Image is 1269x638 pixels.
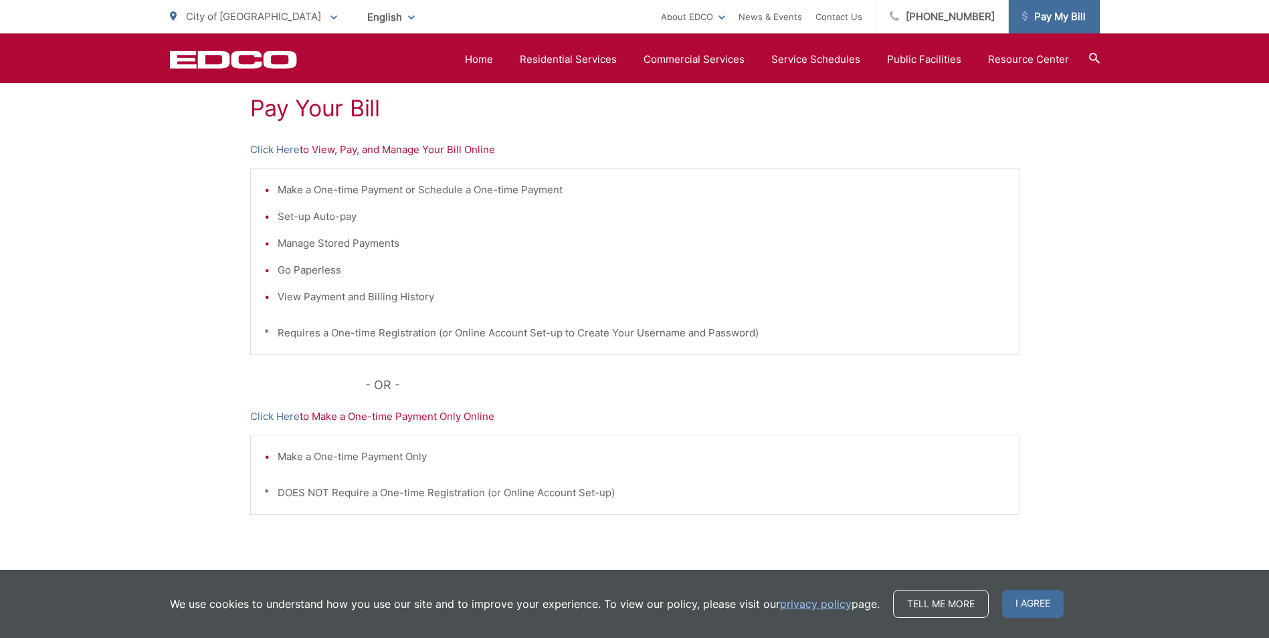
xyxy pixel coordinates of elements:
a: Public Facilities [887,51,961,68]
a: privacy policy [780,596,852,612]
span: City of [GEOGRAPHIC_DATA] [186,10,321,23]
span: I agree [1002,590,1064,618]
p: - OR - [365,375,1019,395]
li: Set-up Auto-pay [278,209,1005,225]
li: View Payment and Billing History [278,289,1005,305]
a: Home [465,51,493,68]
a: Service Schedules [771,51,860,68]
li: Make a One-time Payment or Schedule a One-time Payment [278,182,1005,198]
a: Commercial Services [644,51,745,68]
a: Click Here [250,409,300,425]
li: Manage Stored Payments [278,235,1005,251]
a: Tell me more [893,590,989,618]
p: * Requires a One-time Registration (or Online Account Set-up to Create Your Username and Password) [264,325,1005,341]
a: EDCD logo. Return to the homepage. [170,50,297,69]
a: About EDCO [661,9,725,25]
span: English [357,5,425,29]
p: * DOES NOT Require a One-time Registration (or Online Account Set-up) [264,485,1005,501]
a: Residential Services [520,51,617,68]
p: to Make a One-time Payment Only Online [250,409,1019,425]
a: News & Events [739,9,802,25]
li: Make a One-time Payment Only [278,449,1005,465]
span: Pay My Bill [1022,9,1086,25]
h1: Pay Your Bill [250,95,1019,122]
li: Go Paperless [278,262,1005,278]
p: to View, Pay, and Manage Your Bill Online [250,142,1019,158]
p: We use cookies to understand how you use our site and to improve your experience. To view our pol... [170,596,880,612]
a: Contact Us [815,9,862,25]
a: Resource Center [988,51,1069,68]
a: Click Here [250,142,300,158]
